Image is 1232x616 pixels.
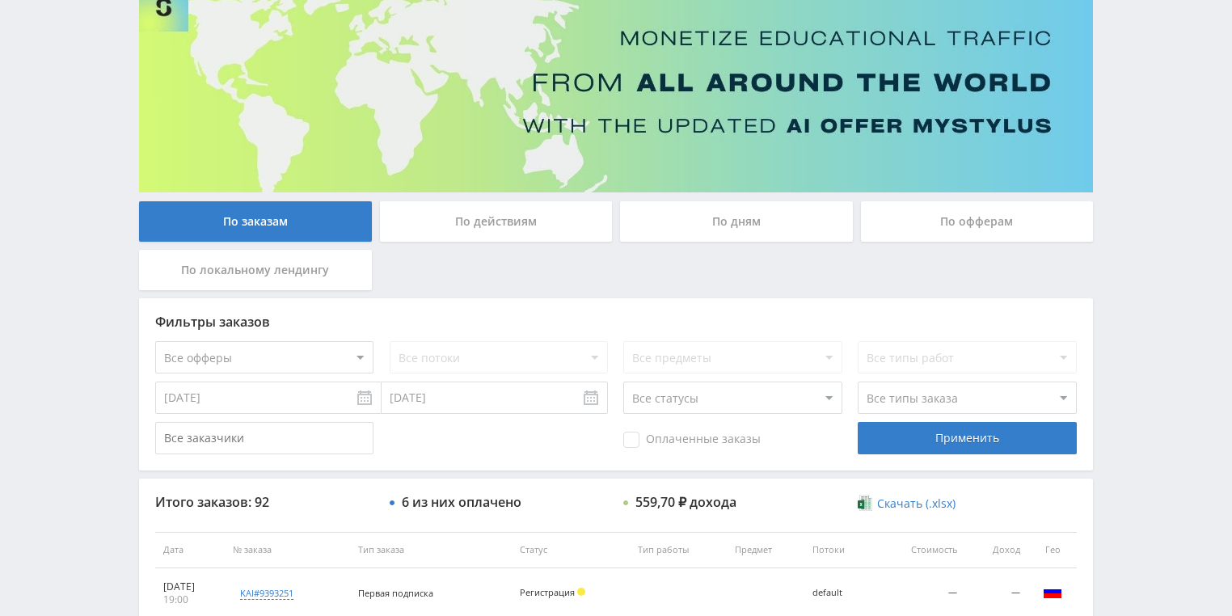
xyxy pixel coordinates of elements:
[155,532,225,568] th: Дата
[155,314,1077,329] div: Фильтры заказов
[520,586,575,598] span: Регистрация
[812,588,867,598] div: default
[155,422,373,454] input: Все заказчики
[1028,532,1077,568] th: Гео
[877,497,956,510] span: Скачать (.xlsx)
[623,432,761,448] span: Оплаченные заказы
[727,532,804,568] th: Предмет
[875,532,965,568] th: Стоимость
[858,422,1076,454] div: Применить
[380,201,613,242] div: По действиям
[858,496,955,512] a: Скачать (.xlsx)
[1043,582,1062,601] img: rus.png
[620,201,853,242] div: По дням
[225,532,350,568] th: № заказа
[240,587,293,600] div: kai#9393251
[635,495,736,509] div: 559,70 ₽ дохода
[861,201,1094,242] div: По офферам
[163,580,217,593] div: [DATE]
[965,532,1028,568] th: Доход
[858,495,871,511] img: xlsx
[630,532,727,568] th: Тип работы
[402,495,521,509] div: 6 из них оплачено
[139,250,372,290] div: По локальному лендингу
[512,532,630,568] th: Статус
[139,201,372,242] div: По заказам
[804,532,875,568] th: Потоки
[577,588,585,596] span: Холд
[155,495,373,509] div: Итого заказов: 92
[350,532,512,568] th: Тип заказа
[163,593,217,606] div: 19:00
[358,587,433,599] span: Первая подписка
